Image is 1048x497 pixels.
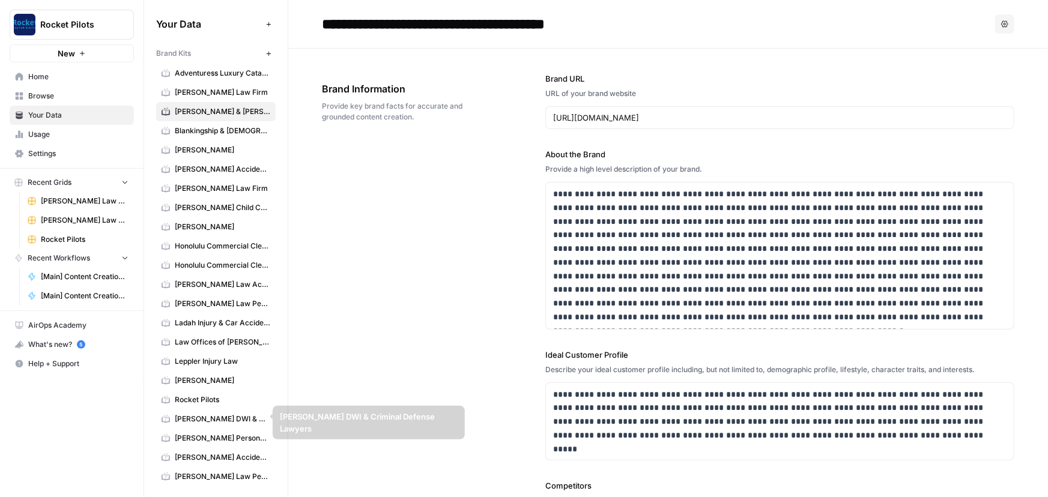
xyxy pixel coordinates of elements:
[10,335,134,354] button: What's new? 5
[22,211,134,230] a: [PERSON_NAME] Law Firm (Copy)
[10,86,134,106] a: Browse
[10,336,133,354] div: What's new?
[156,48,191,59] span: Brand Kits
[40,19,113,31] span: Rocket Pilots
[156,256,276,275] a: Honolulu Commercial Cleaning
[156,275,276,294] a: [PERSON_NAME] Law Accident Attorneys
[175,279,270,290] span: [PERSON_NAME] Law Accident Attorneys
[156,236,276,256] a: Honolulu Commercial Cleaning
[10,173,134,191] button: Recent Grids
[10,44,134,62] button: New
[175,68,270,79] span: Adventuress Luxury Catamaran
[175,145,270,155] span: [PERSON_NAME]
[41,215,129,226] span: [PERSON_NAME] Law Firm (Copy)
[10,67,134,86] a: Home
[175,471,270,482] span: [PERSON_NAME] Law Personal Injury & Car Accident Lawyers
[10,125,134,144] a: Usage
[28,177,71,188] span: Recent Grids
[156,179,276,198] a: [PERSON_NAME] Law Firm
[10,249,134,267] button: Recent Workflows
[175,356,270,367] span: Leppler Injury Law
[175,414,270,424] span: [PERSON_NAME] DWI & Criminal Defense Lawyers
[22,286,134,306] a: [Main] Content Creation Article
[156,294,276,313] a: [PERSON_NAME] Law Personal Injury & Car Accident Lawyer
[156,140,276,160] a: [PERSON_NAME]
[28,91,129,101] span: Browse
[175,221,270,232] span: [PERSON_NAME]
[156,333,276,352] a: Law Offices of [PERSON_NAME]
[545,148,1014,160] label: About the Brand
[156,467,276,486] a: [PERSON_NAME] Law Personal Injury & Car Accident Lawyers
[175,337,270,348] span: Law Offices of [PERSON_NAME]
[545,164,1014,175] div: Provide a high level description of your brand.
[156,17,261,31] span: Your Data
[175,452,270,463] span: [PERSON_NAME] Accident Attorneys
[14,14,35,35] img: Rocket Pilots Logo
[545,349,1014,361] label: Ideal Customer Profile
[175,298,270,309] span: [PERSON_NAME] Law Personal Injury & Car Accident Lawyer
[10,316,134,335] a: AirOps Academy
[156,313,276,333] a: Ladah Injury & Car Accident Lawyers [GEOGRAPHIC_DATA]
[10,354,134,373] button: Help + Support
[156,64,276,83] a: Adventuress Luxury Catamaran
[175,87,270,98] span: [PERSON_NAME] Law Firm
[175,394,270,405] span: Rocket Pilots
[77,340,85,349] a: 5
[22,230,134,249] a: Rocket Pilots
[156,429,276,448] a: [PERSON_NAME] Personal Injury & Car Accident Lawyer
[156,160,276,179] a: [PERSON_NAME] Accident Attorneys
[175,125,270,136] span: Blankingship & [DEMOGRAPHIC_DATA]
[156,409,276,429] a: [PERSON_NAME] DWI & Criminal Defense Lawyers
[28,71,129,82] span: Home
[10,10,134,40] button: Workspace: Rocket Pilots
[10,144,134,163] a: Settings
[22,191,134,211] a: [PERSON_NAME] Law Firm
[175,106,270,117] span: [PERSON_NAME] & [PERSON_NAME] [US_STATE] Car Accident Lawyers
[41,234,129,245] span: Rocket Pilots
[175,202,270,213] span: [PERSON_NAME] Child Custody & Divorce Attorneys
[156,448,276,467] a: [PERSON_NAME] Accident Attorneys
[175,260,270,271] span: Honolulu Commercial Cleaning
[41,291,129,301] span: [Main] Content Creation Article
[156,198,276,217] a: [PERSON_NAME] Child Custody & Divorce Attorneys
[156,102,276,121] a: [PERSON_NAME] & [PERSON_NAME] [US_STATE] Car Accident Lawyers
[156,352,276,371] a: Leppler Injury Law
[10,106,134,125] a: Your Data
[156,83,276,102] a: [PERSON_NAME] Law Firm
[28,148,129,159] span: Settings
[545,88,1014,99] div: URL of your brand website
[156,217,276,236] a: [PERSON_NAME]
[156,390,276,409] a: Rocket Pilots
[156,371,276,390] a: [PERSON_NAME]
[28,253,90,264] span: Recent Workflows
[175,183,270,194] span: [PERSON_NAME] Law Firm
[28,358,129,369] span: Help + Support
[41,196,129,206] span: [PERSON_NAME] Law Firm
[175,164,270,175] span: [PERSON_NAME] Accident Attorneys
[322,101,478,122] span: Provide key brand facts for accurate and grounded content creation.
[175,318,270,328] span: Ladah Injury & Car Accident Lawyers [GEOGRAPHIC_DATA]
[156,121,276,140] a: Blankingship & [DEMOGRAPHIC_DATA]
[175,433,270,444] span: [PERSON_NAME] Personal Injury & Car Accident Lawyer
[175,241,270,252] span: Honolulu Commercial Cleaning
[28,129,129,140] span: Usage
[545,73,1014,85] label: Brand URL
[28,110,129,121] span: Your Data
[58,47,75,59] span: New
[79,342,82,348] text: 5
[322,82,478,96] span: Brand Information
[545,480,1014,492] label: Competitors
[175,375,270,386] span: [PERSON_NAME]
[22,267,134,286] a: [Main] Content Creation Brief
[41,271,129,282] span: [Main] Content Creation Brief
[553,112,1007,124] input: www.sundaysoccer.com
[28,320,129,331] span: AirOps Academy
[545,364,1014,375] div: Describe your ideal customer profile including, but not limited to, demographic profile, lifestyl...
